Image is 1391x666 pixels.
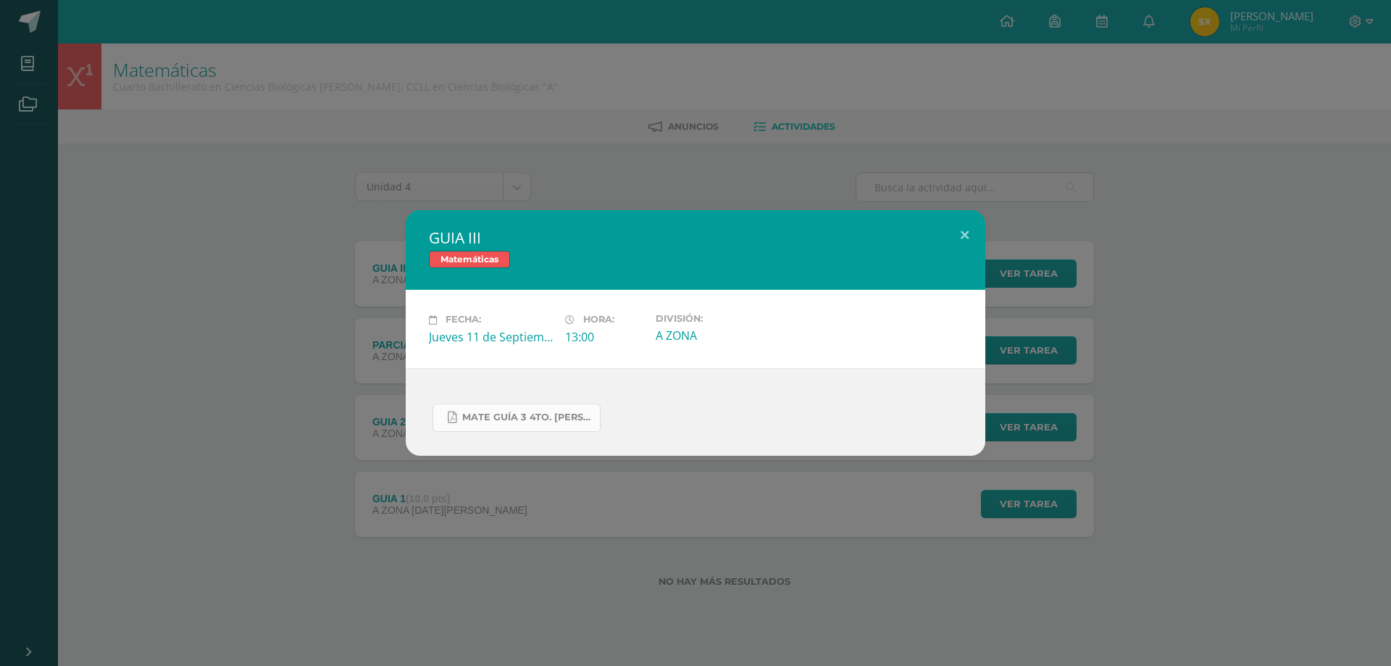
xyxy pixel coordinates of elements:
div: A ZONA [656,328,780,344]
div: Jueves 11 de Septiembre [429,329,554,345]
span: Fecha: [446,315,481,325]
button: Close (Esc) [944,210,985,259]
label: División: [656,313,780,324]
div: 13:00 [565,329,644,345]
a: MATE GUÍA 3 4TO. [PERSON_NAME].docx.pdf [433,404,601,432]
span: MATE GUÍA 3 4TO. [PERSON_NAME].docx.pdf [462,412,593,423]
span: Matemáticas [429,251,510,268]
h2: GUIA III [429,228,962,248]
span: Hora: [583,315,614,325]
